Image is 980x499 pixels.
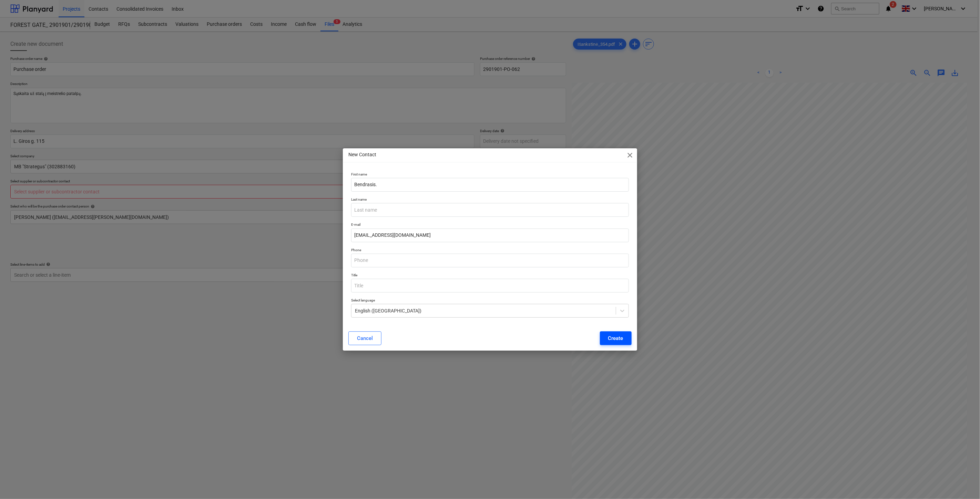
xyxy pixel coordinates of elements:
button: Cancel [348,331,381,345]
div: Cancel [357,334,373,343]
p: Select language [351,298,629,304]
p: Phone [351,248,629,254]
input: Last name [351,203,629,217]
input: First name [351,178,629,192]
p: First name [351,172,629,178]
input: E-mail [351,229,629,242]
input: Title [351,279,629,293]
iframe: Chat Widget [946,466,980,499]
p: Last name [351,197,629,203]
input: Phone [351,254,629,267]
span: close [626,151,634,159]
p: E-mail [351,222,629,228]
p: Title [351,273,629,279]
p: New Contact [348,151,376,158]
button: Create [600,331,632,345]
div: Create [608,334,623,343]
